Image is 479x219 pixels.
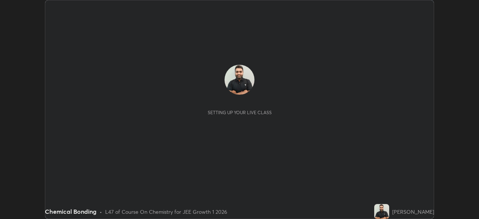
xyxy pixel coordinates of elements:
[208,110,272,115] div: Setting up your live class
[225,65,254,95] img: 432471919f7b420eaefc30f9293a7fbe.jpg
[374,204,389,219] img: 432471919f7b420eaefc30f9293a7fbe.jpg
[105,208,227,216] div: L47 of Course On Chemistry for JEE Growth 1 2026
[392,208,434,216] div: [PERSON_NAME]
[45,207,97,216] div: Chemical Bonding
[100,208,102,216] div: •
